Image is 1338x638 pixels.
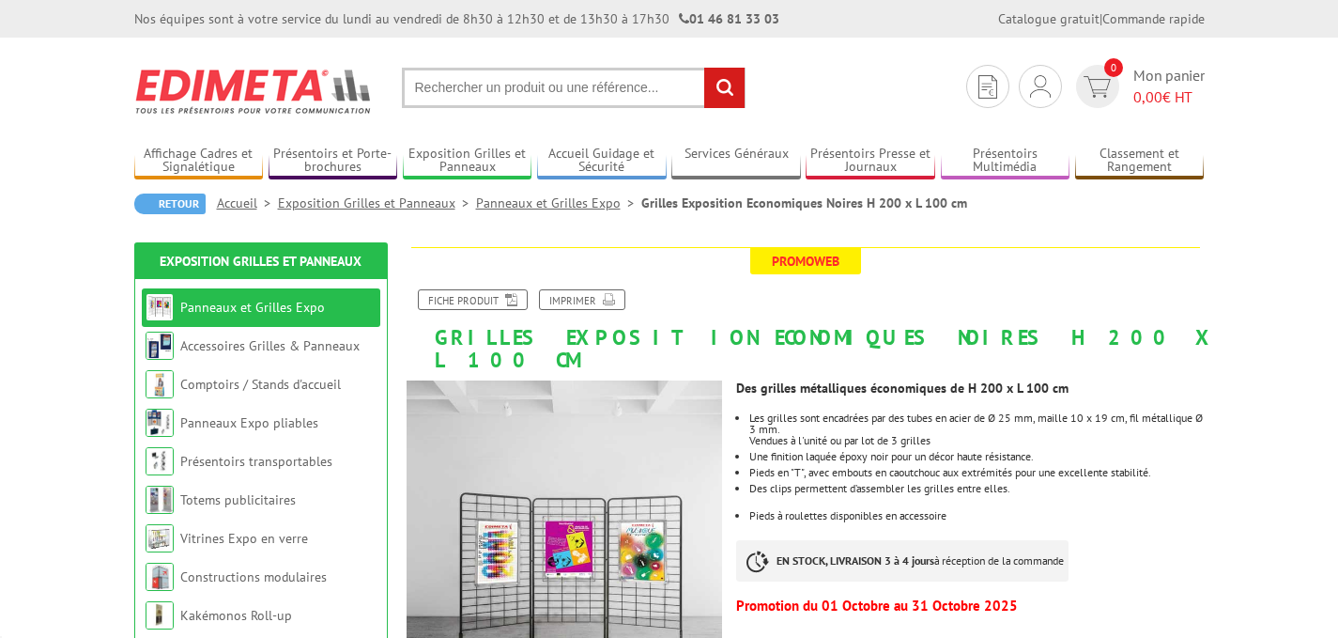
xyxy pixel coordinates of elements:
a: Panneaux et Grilles Expo [180,299,325,316]
input: rechercher [704,68,745,108]
img: Constructions modulaires [146,563,174,591]
img: devis rapide [1030,75,1051,98]
input: Rechercher un produit ou une référence... [402,68,746,108]
a: Catalogue gratuit [998,10,1100,27]
a: Constructions modulaires [180,568,327,585]
strong: EN STOCK, LIVRAISON 3 à 4 jours [777,553,934,568]
img: Vitrines Expo en verre [146,524,174,552]
a: Totems publicitaires [180,491,296,508]
div: | [998,9,1205,28]
a: Exposition Grilles et Panneaux [278,195,476,211]
span: € HT [1133,86,1205,108]
img: devis rapide [978,75,997,99]
li: Une finition laquée époxy noir pour un décor haute résistance. [749,451,1204,462]
span: Promoweb [750,248,861,274]
span: 0,00 [1133,87,1162,106]
a: Présentoirs et Porte-brochures [269,146,398,177]
span: 0 [1104,58,1123,77]
a: Accueil [217,195,278,211]
p: Vendues à l'unité ou par lot de 3 grilles [749,435,1204,446]
a: devis rapide 0 Mon panier 0,00€ HT [1071,65,1205,108]
a: Fiche produit [418,289,528,310]
span: Mon panier [1133,65,1205,108]
a: Présentoirs transportables [180,453,332,470]
img: Totems publicitaires [146,486,174,514]
a: Accueil Guidage et Sécurité [537,146,667,177]
a: Affichage Cadres et Signalétique [134,146,264,177]
a: Présentoirs Presse et Journaux [806,146,935,177]
a: Accessoires Grilles & Panneaux [180,337,360,354]
a: Retour [134,194,206,214]
strong: Des grilles métalliques économiques de H 200 x L 100 cm [736,380,1069,397]
img: Kakémonos Roll-up [146,601,174,630]
a: Imprimer [539,289,625,310]
p: Les grilles sont encadrées par des tubes en acier de Ø 25 mm, maille 10 x 19 cm, fil métallique Ø... [749,412,1204,435]
div: Nos équipes sont à votre service du lundi au vendredi de 8h30 à 12h30 et de 13h30 à 17h30 [134,9,779,28]
a: Services Généraux [671,146,801,177]
p: à réception de la commande [736,540,1069,582]
img: Edimeta [134,56,374,126]
img: devis rapide [1084,76,1111,98]
strong: 01 46 81 33 03 [679,10,779,27]
li: Pieds à roulettes disponibles en accessoire [749,510,1204,521]
a: Commande rapide [1102,10,1205,27]
img: Présentoirs transportables [146,447,174,475]
img: Panneaux et Grilles Expo [146,293,174,321]
a: Exposition Grilles et Panneaux [160,253,361,270]
a: Vitrines Expo en verre [180,530,308,547]
li: Grilles Exposition Economiques Noires H 200 x L 100 cm [641,194,967,212]
p: Des clips permettent d’assembler les grilles entre elles. [749,483,1204,494]
img: Accessoires Grilles & Panneaux [146,332,174,360]
img: Comptoirs / Stands d'accueil [146,370,174,398]
li: Pieds en "T", avec embouts en caoutchouc aux extrémités pour une excellente stabilité. [749,467,1204,478]
img: Panneaux Expo pliables [146,409,174,437]
a: Exposition Grilles et Panneaux [403,146,532,177]
a: Classement et Rangement [1075,146,1205,177]
a: Panneaux et Grilles Expo [476,195,641,211]
a: Présentoirs Multimédia [941,146,1070,177]
a: Comptoirs / Stands d'accueil [180,376,341,393]
a: Panneaux Expo pliables [180,414,318,431]
p: Promotion du 01 Octobre au 31 Octobre 2025 [736,600,1204,612]
a: Kakémonos Roll-up [180,607,292,624]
